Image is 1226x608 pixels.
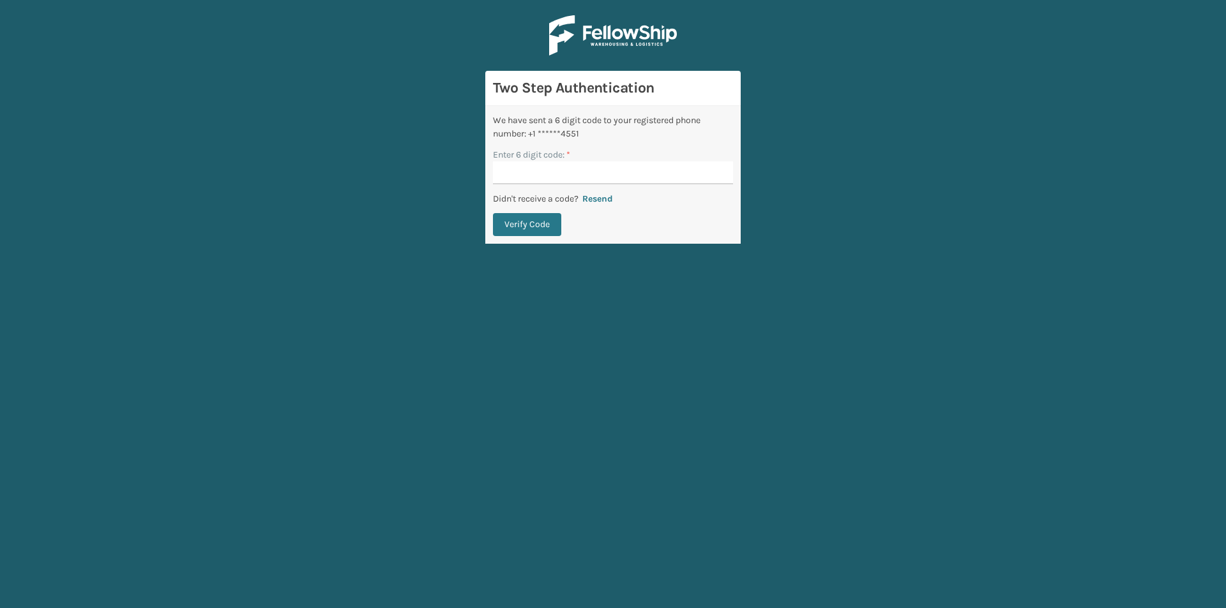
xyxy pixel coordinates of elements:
label: Enter 6 digit code: [493,148,570,161]
div: We have sent a 6 digit code to your registered phone number: +1 ******4551 [493,114,733,140]
p: Didn't receive a code? [493,192,579,205]
button: Verify Code [493,213,561,236]
button: Resend [579,193,617,205]
img: Logo [549,15,677,56]
h3: Two Step Authentication [493,78,733,98]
